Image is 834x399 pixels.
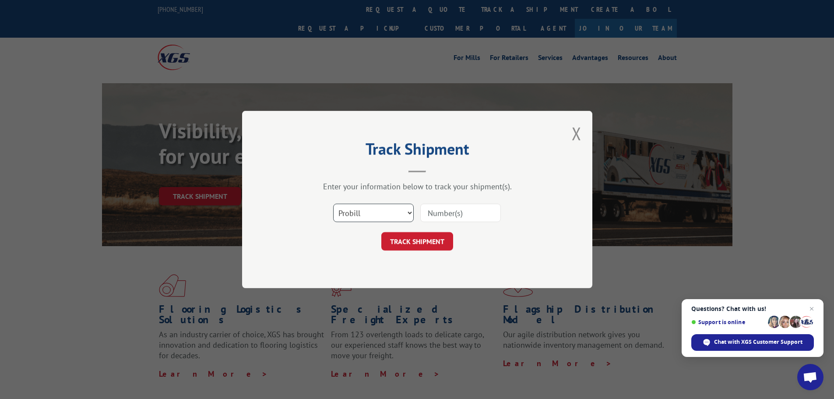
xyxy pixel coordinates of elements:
[381,232,453,251] button: TRACK SHIPMENT
[691,334,814,351] div: Chat with XGS Customer Support
[797,364,823,390] div: Open chat
[691,305,814,312] span: Questions? Chat with us!
[286,143,549,159] h2: Track Shipment
[572,122,581,145] button: Close modal
[806,304,817,314] span: Close chat
[420,204,501,222] input: Number(s)
[691,319,765,325] span: Support is online
[286,181,549,191] div: Enter your information below to track your shipment(s).
[714,338,802,346] span: Chat with XGS Customer Support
